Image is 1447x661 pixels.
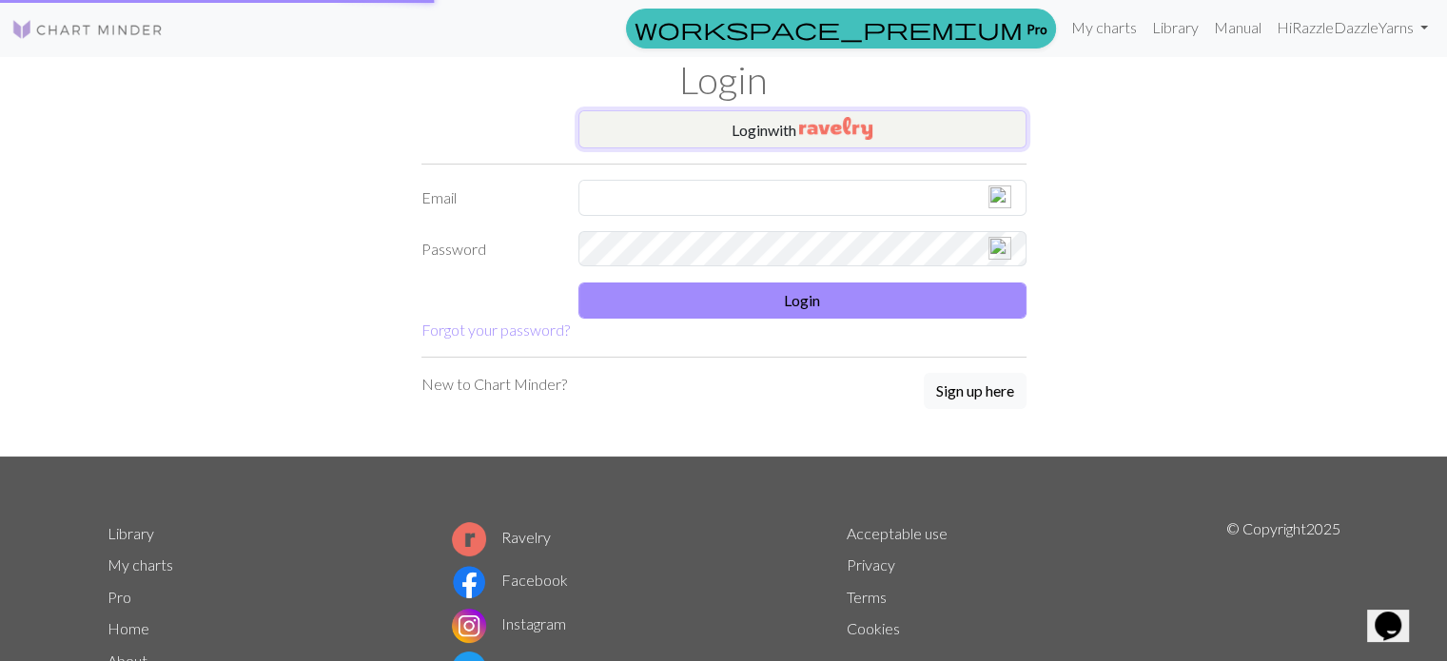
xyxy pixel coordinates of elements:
[421,373,567,396] p: New to Chart Minder?
[799,117,872,140] img: Ravelry
[421,321,570,339] a: Forgot your password?
[108,619,149,637] a: Home
[847,619,900,637] a: Cookies
[452,528,551,546] a: Ravelry
[452,522,486,556] img: Ravelry logo
[847,588,887,606] a: Terms
[1367,585,1428,642] iframe: chat widget
[11,18,164,41] img: Logo
[988,185,1011,208] img: npw-badge-icon-locked.svg
[108,588,131,606] a: Pro
[410,180,567,216] label: Email
[96,57,1352,103] h1: Login
[635,15,1023,42] span: workspace_premium
[847,555,895,574] a: Privacy
[452,614,566,632] a: Instagram
[452,565,486,599] img: Facebook logo
[1269,9,1436,47] a: HiRazzleDazzleYarns
[847,524,948,542] a: Acceptable use
[452,609,486,643] img: Instagram logo
[108,524,154,542] a: Library
[626,9,1056,49] a: Pro
[1144,9,1206,47] a: Library
[924,373,1027,409] button: Sign up here
[578,282,1027,319] button: Login
[1206,9,1269,47] a: Manual
[988,237,1011,260] img: npw-badge-icon-locked.svg
[452,571,568,589] a: Facebook
[410,231,567,267] label: Password
[1064,9,1144,47] a: My charts
[108,555,173,574] a: My charts
[924,373,1027,411] a: Sign up here
[578,110,1027,148] button: Loginwith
